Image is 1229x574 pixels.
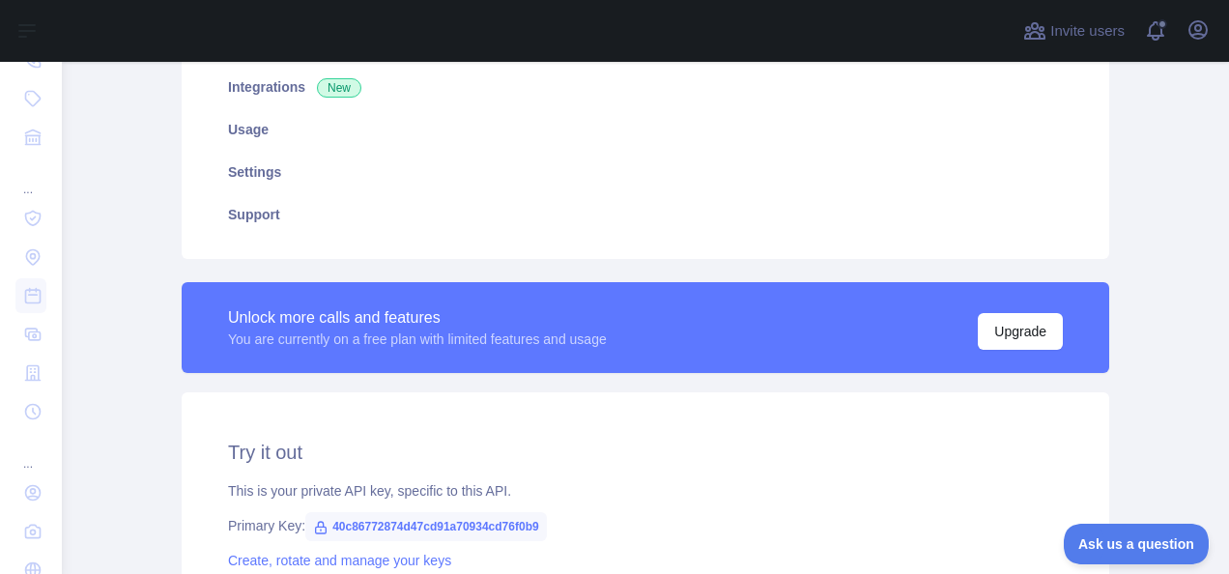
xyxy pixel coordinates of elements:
[1050,20,1125,43] span: Invite users
[305,512,547,541] span: 40c86772874d47cd91a70934cd76f0b9
[1064,524,1210,564] iframe: Toggle Customer Support
[228,306,607,330] div: Unlock more calls and features
[228,330,607,349] div: You are currently on a free plan with limited features and usage
[1019,15,1129,46] button: Invite users
[228,439,1063,466] h2: Try it out
[205,151,1086,193] a: Settings
[205,193,1086,236] a: Support
[205,66,1086,108] a: Integrations New
[15,433,46,472] div: ...
[317,78,361,98] span: New
[228,516,1063,535] div: Primary Key:
[205,108,1086,151] a: Usage
[15,158,46,197] div: ...
[228,481,1063,501] div: This is your private API key, specific to this API.
[978,313,1063,350] button: Upgrade
[228,553,451,568] a: Create, rotate and manage your keys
